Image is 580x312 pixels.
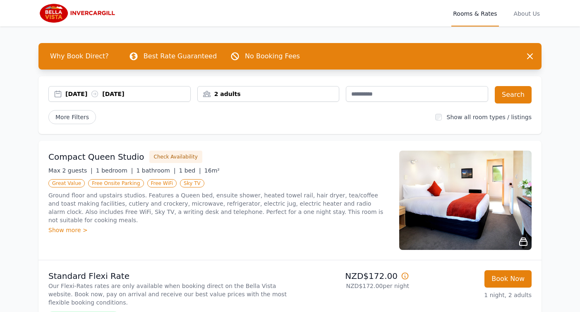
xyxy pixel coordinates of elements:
p: NZD$172.00 per night [293,282,409,290]
span: 1 bedroom | [96,167,133,174]
p: No Booking Fees [245,51,300,61]
p: Ground floor and upstairs studios. Features a Queen bed, ensuite shower, heated towel rail, hair ... [48,191,389,224]
button: Book Now [484,270,532,288]
span: Free Onsite Parking [88,179,144,187]
span: Free WiFi [147,179,177,187]
span: Why Book Direct? [43,48,115,65]
span: Great Value [48,179,85,187]
img: Bella Vista Invercargill [38,3,118,23]
p: Standard Flexi Rate [48,270,287,282]
div: 2 adults [198,90,339,98]
div: Show more > [48,226,389,234]
button: Check Availability [149,151,202,163]
p: Best Rate Guaranteed [144,51,217,61]
button: Search [495,86,532,103]
p: NZD$172.00 [293,270,409,282]
div: [DATE] [DATE] [65,90,190,98]
label: Show all room types / listings [447,114,532,120]
span: 1 bathroom | [136,167,175,174]
p: Our Flexi-Rates rates are only available when booking direct on the Bella Vista website. Book now... [48,282,287,307]
span: More Filters [48,110,96,124]
span: Max 2 guests | [48,167,93,174]
span: Sky TV [180,179,204,187]
span: 16m² [204,167,220,174]
span: 1 bed | [179,167,201,174]
h3: Compact Queen Studio [48,151,144,163]
p: 1 night, 2 adults [416,291,532,299]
